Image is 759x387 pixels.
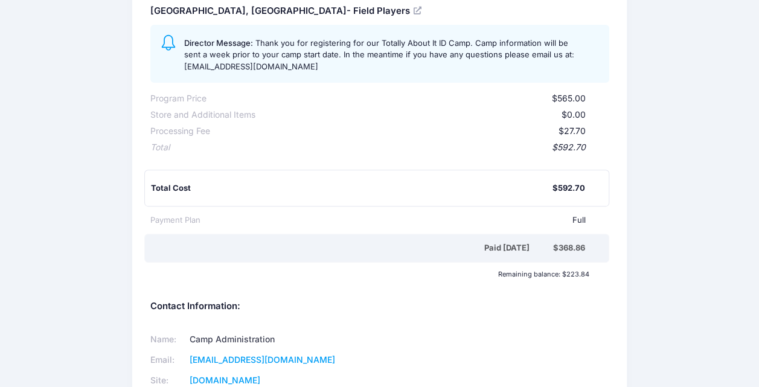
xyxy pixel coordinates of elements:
[200,214,586,226] div: Full
[151,182,552,194] div: Total Cost
[150,141,170,154] div: Total
[414,5,423,16] a: View Registration Details
[170,141,586,154] div: $592.70
[184,38,253,48] span: Director Message:
[255,109,586,121] div: $0.00
[186,330,364,350] td: Camp Administration
[210,125,586,138] div: $27.70
[150,109,255,121] div: Store and Additional Items
[552,182,585,194] div: $592.70
[150,330,186,350] td: Name:
[150,214,200,226] div: Payment Plan
[150,350,186,371] td: Email:
[150,125,210,138] div: Processing Fee
[553,242,585,254] div: $368.86
[190,375,260,385] a: [DOMAIN_NAME]
[190,354,335,365] a: [EMAIL_ADDRESS][DOMAIN_NAME]
[153,242,553,254] div: Paid [DATE]
[150,6,424,17] h5: [GEOGRAPHIC_DATA], [GEOGRAPHIC_DATA]- Field Players
[150,301,609,312] h5: Contact Information:
[184,38,574,71] span: Thank you for registering for our Totally About It ID Camp. Camp information will be sent a week ...
[144,270,595,278] div: Remaining balance: $223.84
[552,93,586,103] span: $565.00
[150,92,207,105] div: Program Price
